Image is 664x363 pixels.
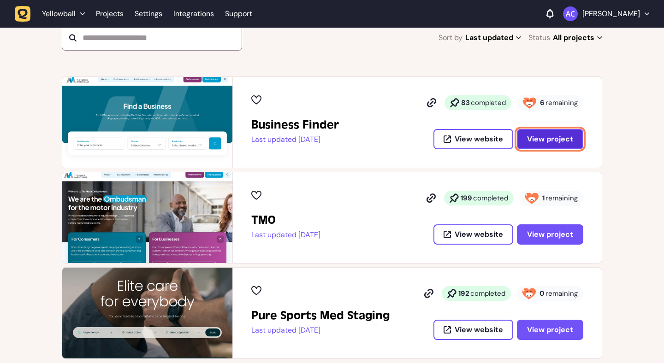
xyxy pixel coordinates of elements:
[527,229,573,239] span: View project
[461,193,472,203] strong: 199
[455,231,503,238] span: View website
[455,326,503,334] span: View website
[433,129,513,149] button: View website
[251,117,339,132] h2: Business Finder
[458,289,469,298] strong: 192
[62,172,232,263] img: TMO
[251,135,339,144] p: Last updated [DATE]
[96,6,124,22] a: Projects
[465,31,521,44] span: Last updated
[251,230,320,240] p: Last updated [DATE]
[470,289,505,298] span: completed
[545,289,578,298] span: remaining
[527,134,573,144] span: View project
[135,6,162,22] a: Settings
[225,9,252,18] a: Support
[461,98,470,107] strong: 83
[251,326,390,335] p: Last updated [DATE]
[62,77,232,168] img: Business Finder
[563,6,578,21] img: Ameet Chohan
[471,98,506,107] span: completed
[542,193,545,203] strong: 1
[439,31,462,44] span: Sort by
[545,98,578,107] span: remaining
[553,31,602,44] span: All projects
[62,268,232,358] img: Pure Sports Med Staging
[173,6,214,22] a: Integrations
[517,320,583,340] button: View project
[251,308,390,323] h2: Pure Sports Med Staging
[539,289,545,298] strong: 0
[528,31,550,44] span: Status
[563,6,649,21] button: [PERSON_NAME]
[251,213,320,228] h2: TMO
[473,193,508,203] span: completed
[455,135,503,143] span: View website
[517,129,583,149] button: View project
[527,325,573,334] span: View project
[433,224,513,245] button: View website
[42,9,76,18] span: Yellowball
[517,224,583,245] button: View project
[540,98,545,107] strong: 6
[545,193,578,203] span: remaining
[433,320,513,340] button: View website
[582,9,640,18] p: [PERSON_NAME]
[15,6,90,22] button: Yellowball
